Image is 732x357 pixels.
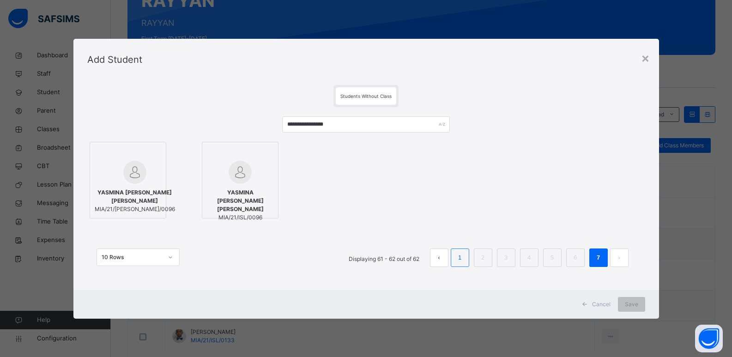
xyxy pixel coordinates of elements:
[342,248,426,267] li: Displaying 61 - 62 out of 62
[548,252,557,264] a: 5
[95,188,175,205] span: YASMINA [PERSON_NAME] [PERSON_NAME]
[95,205,175,213] span: MIA/21/[PERSON_NAME]/0096
[525,252,533,264] a: 4
[207,188,273,213] span: YASMINA [PERSON_NAME] [PERSON_NAME]
[592,300,611,309] span: Cancel
[520,248,538,267] li: 4
[610,248,629,267] li: 下一页
[695,325,723,352] button: Open asap
[589,248,608,267] li: 7
[594,252,603,264] a: 7
[340,93,392,99] span: Students Without Class
[641,48,650,67] div: ×
[451,248,469,267] li: 1
[430,248,448,267] button: prev page
[571,252,580,264] a: 6
[478,252,487,264] a: 2
[87,54,142,65] span: Add Student
[474,248,492,267] li: 2
[123,161,146,184] img: default.svg
[455,252,464,264] a: 1
[102,253,163,261] div: 10 Rows
[566,248,585,267] li: 6
[610,248,629,267] button: next page
[207,213,273,222] span: MIA/21/ISL/0096
[497,248,515,267] li: 3
[229,161,252,184] img: default.svg
[430,248,448,267] li: 上一页
[543,248,562,267] li: 5
[502,252,510,264] a: 3
[625,300,638,309] span: Save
